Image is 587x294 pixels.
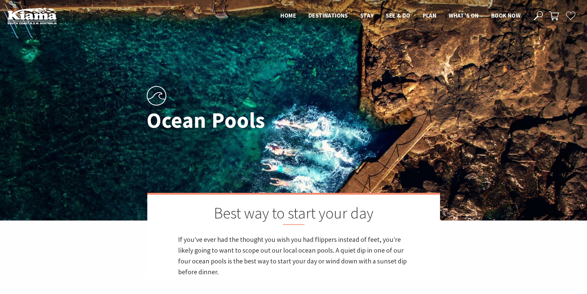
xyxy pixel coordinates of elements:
[423,12,437,19] span: Plan
[491,12,520,19] span: Book now
[178,204,409,225] h2: Best way to start your day
[308,12,348,19] span: Destinations
[274,11,527,21] nav: Main Menu
[147,108,321,132] h1: Ocean Pools
[386,12,410,19] span: See & Do
[7,7,57,24] img: Kiama Logo
[449,12,479,19] span: What’s On
[280,12,296,19] span: Home
[360,12,374,19] span: Stay
[178,234,409,278] p: If you’ve ever had the thought you wish you had flippers instead of feet, you’re likely going to ...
